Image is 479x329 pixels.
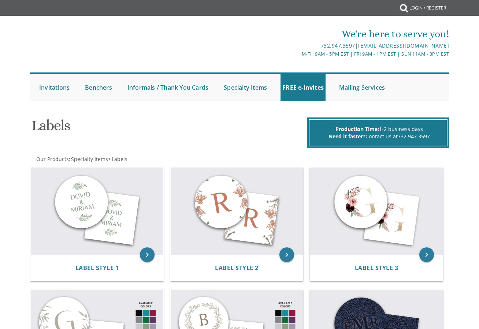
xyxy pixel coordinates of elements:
a: [EMAIL_ADDRESS][DOMAIN_NAME] [358,42,449,49]
div: : [30,156,239,163]
img: Label Style 1 [31,168,163,255]
a: Benchers [83,74,114,101]
a: Label Style 1 [75,265,119,272]
a: keyboard_arrow_right [279,247,294,262]
img: Label Style 2 [171,168,303,255]
a: keyboard_arrow_right [140,247,155,262]
a: Our Products [36,156,69,162]
img: Label Style 3 [310,168,442,255]
a: Specialty Items [70,156,108,162]
div: We're here to serve you! [170,27,449,41]
a: Specialty Items [222,74,269,101]
a: Informals / Thank You Cards [126,74,210,101]
div: | [170,41,449,50]
span: Label Style 2 [215,264,259,272]
div: M-Th 9am - 5pm EST | Fri 9am - 1pm EST | Sun 11am - 3pm EST [170,50,449,58]
span: Label Style 3 [355,264,398,272]
span: Labels [112,156,127,162]
a: Label Style 3 [355,265,398,272]
a: 732.947.3597 [398,133,430,140]
a: 732.947.3597 [321,42,355,49]
a: FREE e-Invites [281,74,326,101]
a: Labels [111,156,127,162]
a: Mailing Services [337,74,387,101]
a: keyboard_arrow_right [419,247,434,262]
a: Label Style 2 [215,265,259,272]
span: Production Time: [335,126,379,132]
span: > [108,156,127,162]
a: Invitations [37,74,71,101]
span: Specialty Items [71,156,108,162]
p: 1-2 business days Contact us at [320,126,438,140]
span: Need it faster? [328,133,365,140]
span: Label Style 1 [75,264,119,272]
h1: Labels [31,117,305,139]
